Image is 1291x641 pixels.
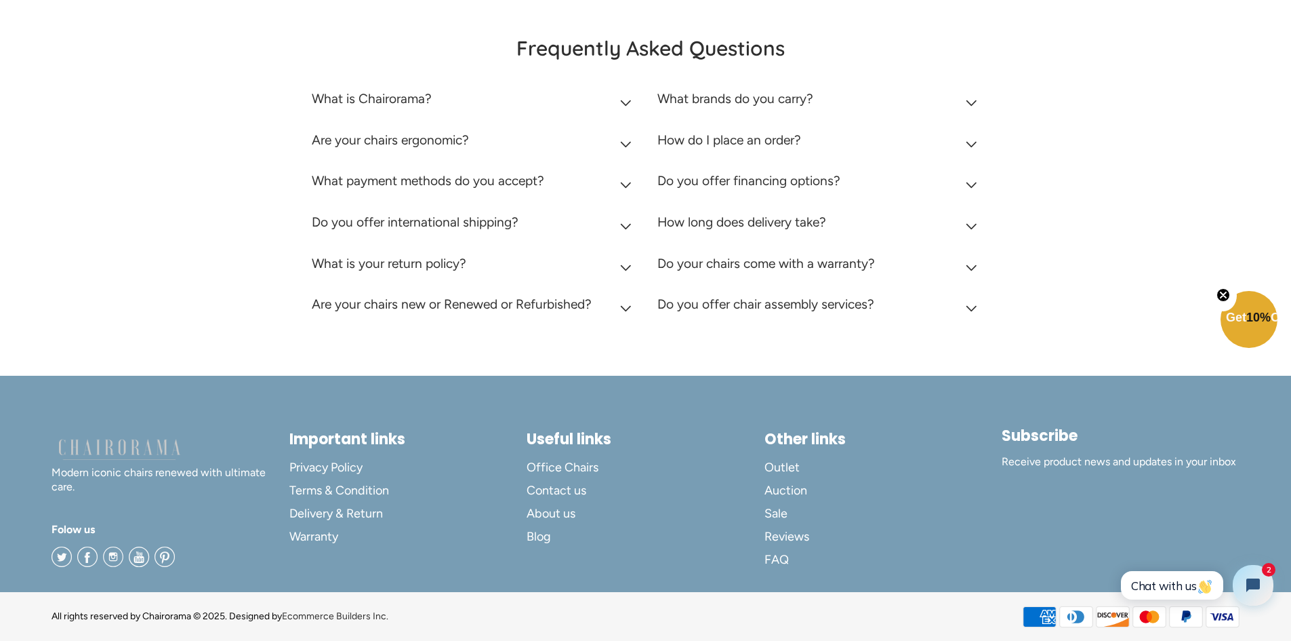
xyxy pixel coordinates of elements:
[52,609,388,623] div: All rights reserved by Chairorama © 2025. Designed by
[1246,311,1271,324] span: 10%
[764,502,1002,525] a: Sale
[52,437,187,461] img: chairorama
[282,610,388,622] a: Ecommerce Builders Inc.
[764,525,1002,548] a: Reviews
[657,287,983,328] summary: Do you offer chair assembly services?
[527,502,764,525] a: About us
[289,430,527,448] h2: Important links
[527,479,764,502] a: Contact us
[312,256,466,271] h2: What is your return policy?
[527,456,764,479] a: Office Chairs
[312,205,637,246] summary: Do you offer international shipping?
[289,483,389,499] span: Terms & Condition
[764,529,809,545] span: Reviews
[657,173,840,189] h2: Do you offer financing options?
[312,163,637,205] summary: What payment methods do you accept?
[289,456,527,479] a: Privacy Policy
[764,506,787,522] span: Sale
[312,91,432,106] h2: What is Chairorama?
[289,502,527,525] a: Delivery & Return
[312,173,544,189] h2: What payment methods do you accept?
[312,214,518,230] h2: Do you offer international shipping?
[289,506,383,522] span: Delivery & Return
[527,430,764,448] h2: Useful links
[527,460,598,475] span: Office Chairs
[289,525,527,548] a: Warranty
[289,460,363,475] span: Privacy Policy
[1106,553,1285,617] iframe: Tidio Chat
[1002,455,1239,469] p: Receive product news and updates in your inbox
[657,296,874,312] h2: Do you offer chair assembly services?
[764,483,807,499] span: Auction
[527,529,551,545] span: Blog
[657,123,983,164] summary: How do I place an order?
[527,506,575,522] span: About us
[312,132,469,148] h2: Are your chairs ergonomic?
[764,460,800,475] span: Outlet
[657,256,875,271] h2: Do your chairs come with a warranty?
[1002,427,1239,445] h2: Subscribe
[312,81,637,123] summary: What is Chairorama?
[289,529,338,545] span: Warranty
[764,552,789,568] span: FAQ
[312,296,592,312] h2: Are your chairs new or Renewed or Refurbished?
[1226,311,1288,324] span: Get Off
[657,163,983,205] summary: Do you offer financing options?
[1210,280,1237,311] button: Close teaser
[657,81,983,123] summary: What brands do you carry?
[312,287,637,328] summary: Are your chairs new or Renewed or Refurbished?
[764,479,1002,502] a: Auction
[657,132,801,148] h2: How do I place an order?
[312,35,989,61] h2: Frequently Asked Questions
[527,525,764,548] a: Blog
[312,123,637,164] summary: Are your chairs ergonomic?
[657,214,826,230] h2: How long does delivery take?
[657,246,983,288] summary: Do your chairs come with a warranty?
[312,246,637,288] summary: What is your return policy?
[764,456,1002,479] a: Outlet
[289,479,527,502] a: Terms & Condition
[52,437,289,494] p: Modern iconic chairs renewed with ultimate care.
[1221,292,1277,349] div: Get10%OffClose teaser
[657,205,983,246] summary: How long does delivery take?
[52,522,289,538] h4: Folow us
[764,430,1002,448] h2: Other links
[764,549,1002,572] a: FAQ
[657,91,813,106] h2: What brands do you carry?
[527,483,586,499] span: Contact us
